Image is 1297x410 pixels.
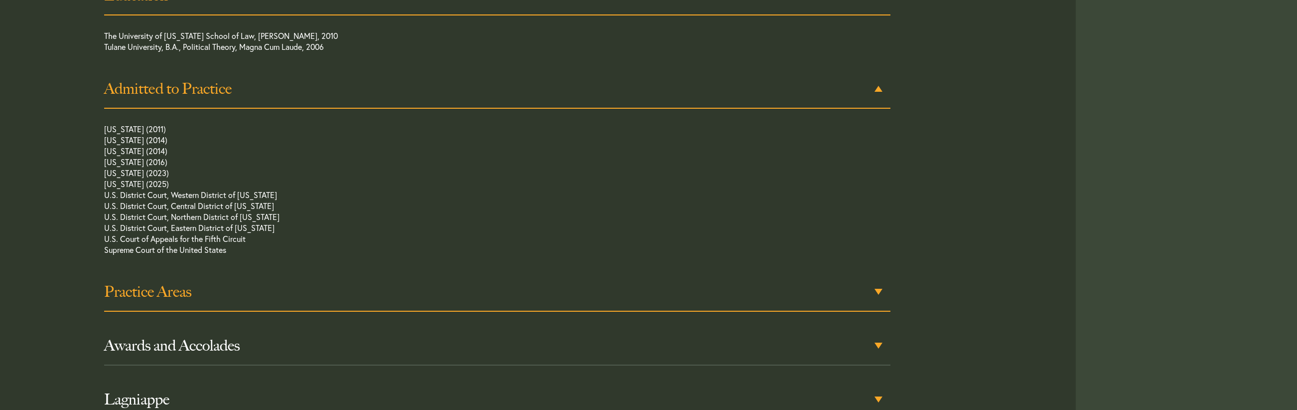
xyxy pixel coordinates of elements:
h3: Practice Areas [104,283,890,301]
p: The University of [US_STATE] School of Law, [PERSON_NAME], 2010 Tulane University, B.A., Politica... [104,30,812,57]
h3: Awards and Accolades [104,337,890,355]
h3: Lagniappe [104,391,890,409]
h3: Admitted to Practice [104,80,890,98]
p: [US_STATE] (2011) [US_STATE] (2014) [US_STATE] (2014) [US_STATE] (2016) [US_STATE] (2023) [US_STA... [104,124,812,260]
